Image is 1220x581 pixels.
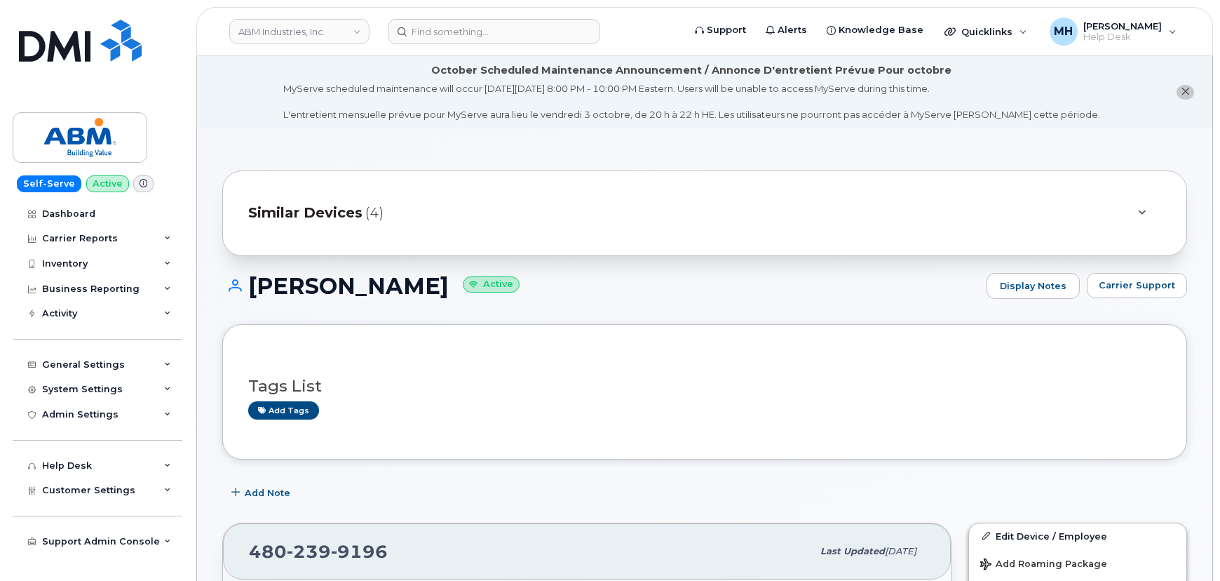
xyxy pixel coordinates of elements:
[365,203,384,223] span: (4)
[248,401,319,419] a: Add tags
[287,541,331,562] span: 239
[248,203,362,223] span: Similar Devices
[1177,85,1194,100] button: close notification
[980,559,1107,572] span: Add Roaming Package
[248,378,1161,395] h3: Tags List
[249,541,388,562] span: 480
[222,274,980,298] h1: [PERSON_NAME]
[222,481,302,506] button: Add Note
[245,486,290,500] span: Add Note
[431,63,951,78] div: October Scheduled Maintenance Announcement / Annonce D'entretient Prévue Pour octobre
[1087,273,1187,298] button: Carrier Support
[463,276,520,293] small: Active
[885,546,916,556] span: [DATE]
[1099,279,1175,292] span: Carrier Support
[820,546,885,556] span: Last updated
[969,523,1186,549] a: Edit Device / Employee
[969,549,1186,577] button: Add Roaming Package
[987,273,1080,300] a: Display Notes
[283,82,1100,121] div: MyServe scheduled maintenance will occur [DATE][DATE] 8:00 PM - 10:00 PM Eastern. Users will be u...
[331,541,388,562] span: 9196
